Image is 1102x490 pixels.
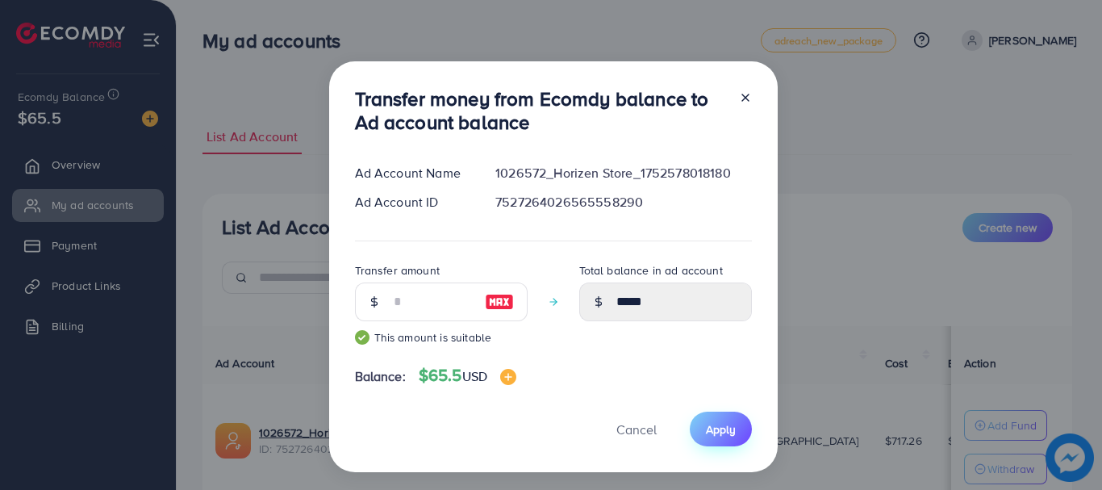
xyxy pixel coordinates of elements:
[482,193,764,211] div: 7527264026565558290
[355,330,369,345] img: guide
[342,193,483,211] div: Ad Account ID
[485,292,514,312] img: image
[355,262,440,279] label: Transfer amount
[616,421,657,438] span: Cancel
[342,164,483,182] div: Ad Account Name
[596,412,677,446] button: Cancel
[500,369,516,385] img: image
[482,164,764,182] div: 1026572_Horizen Store_1752578018180
[355,329,528,346] small: This amount is suitable
[355,87,726,134] h3: Transfer money from Ecomdy balance to Ad account balance
[706,421,736,438] span: Apply
[690,412,752,446] button: Apply
[579,262,723,279] label: Total balance in ad account
[355,367,406,386] span: Balance:
[419,366,516,386] h4: $65.5
[462,367,487,385] span: USD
